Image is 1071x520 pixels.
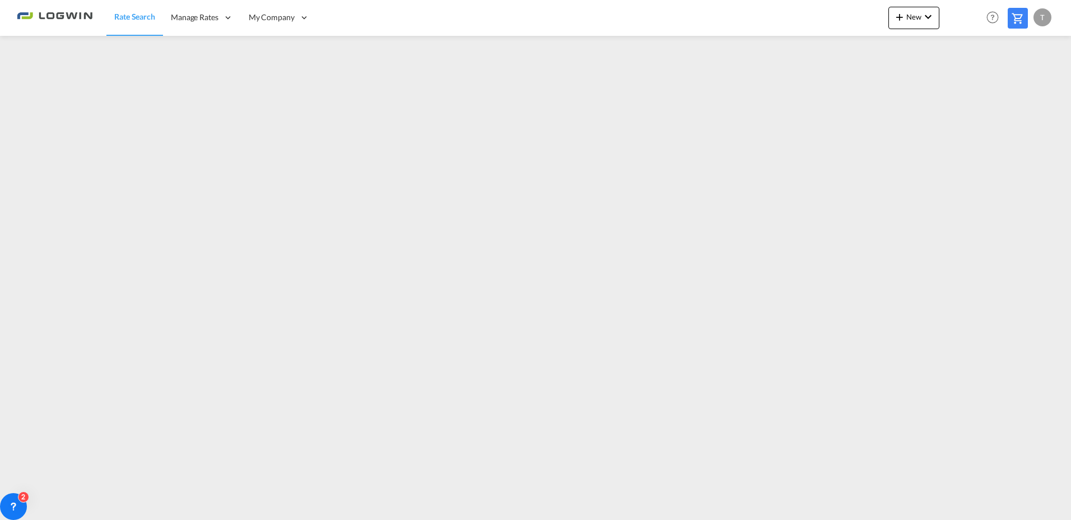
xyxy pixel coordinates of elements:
[893,12,935,21] span: New
[249,12,295,23] span: My Company
[1033,8,1051,26] div: T
[893,10,906,24] md-icon: icon-plus 400-fg
[921,10,935,24] md-icon: icon-chevron-down
[983,8,1008,28] div: Help
[983,8,1002,27] span: Help
[17,5,92,30] img: 2761ae10d95411efa20a1f5e0282d2d7.png
[888,7,939,29] button: icon-plus 400-fgNewicon-chevron-down
[171,12,218,23] span: Manage Rates
[114,12,155,21] span: Rate Search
